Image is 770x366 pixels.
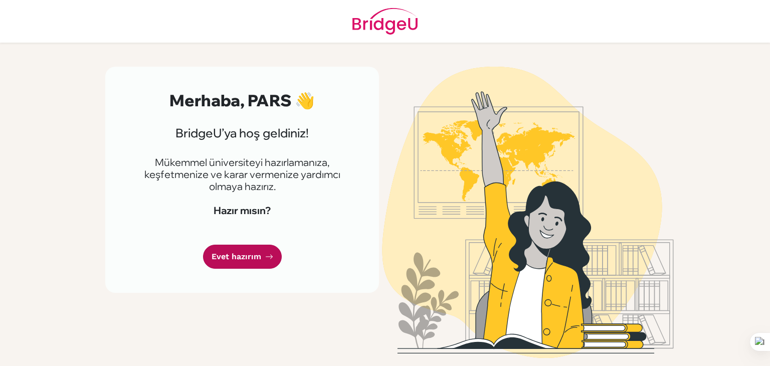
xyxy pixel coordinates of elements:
font: BridgeU’ya hoş geldiniz! [175,125,309,140]
font: Mükemmel üniversiteyi hazırlamanıza, keşfetmenize ve karar vermenize yardımcı olmaya hazırız. [144,156,340,193]
font: Hazır mısın? [214,204,271,217]
font: Merhaba, PARS 👋 [169,90,315,110]
a: Evet hazırım [203,245,282,268]
font: Evet hazırım [212,252,261,261]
